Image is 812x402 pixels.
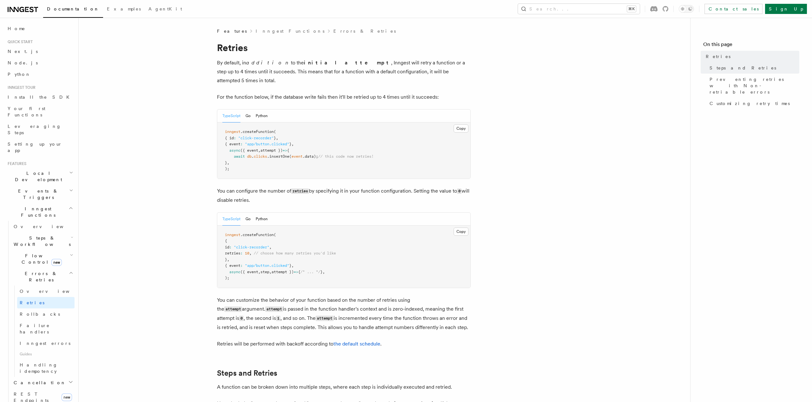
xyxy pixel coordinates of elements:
a: Sign Up [765,4,807,14]
a: Python [5,69,75,80]
a: Retries [17,297,75,308]
code: attempt [224,306,242,312]
span: { event [225,142,240,146]
span: Documentation [47,6,99,11]
p: By default, in to the , Inngest will retry a function or a step up to 4 times until it succeeds. ... [217,58,471,85]
span: ({ event [240,270,258,274]
p: A function can be broken down into multiple steps, where each step is individually executed and r... [217,383,471,392]
span: // this code now retries! [318,154,374,159]
span: attempt }) [260,148,283,153]
span: , [258,270,260,274]
span: attempt }) [272,270,294,274]
a: Steps and Retries [217,369,277,378]
span: Guides [17,349,75,359]
span: .data); [303,154,318,159]
a: Retries [703,51,799,62]
a: Examples [103,2,145,17]
span: , [323,270,325,274]
button: Python [256,109,268,122]
span: { [225,239,227,243]
span: "click-recorder" [234,245,269,249]
span: Inngest errors [20,341,70,346]
span: Leveraging Steps [8,124,61,135]
code: 0 [457,188,462,194]
span: new [62,393,72,401]
span: : [240,263,243,268]
p: You can configure the number of by specifying it in your function configuration. Setting the valu... [217,187,471,205]
span: Events & Triggers [5,188,69,201]
span: : [229,245,232,249]
span: AgentKit [148,6,182,11]
span: : [240,251,243,255]
span: Python [8,72,31,77]
a: Handling idempotency [17,359,75,377]
span: Examples [107,6,141,11]
button: Toggle dark mode [679,5,694,13]
span: ); [225,167,229,171]
span: new [51,259,62,266]
span: Retries [706,53,730,60]
span: .createFunction [240,233,274,237]
span: id [225,245,229,249]
span: } [289,263,291,268]
a: AgentKit [145,2,186,17]
div: Errors & Retries [11,286,75,377]
code: 0 [239,316,244,321]
span: , [258,148,260,153]
button: TypeScript [222,213,240,226]
a: Errors & Retries [333,28,396,34]
span: async [229,270,240,274]
button: TypeScript [222,109,240,122]
a: Customizing retry times [707,98,799,109]
a: Inngest errors [17,338,75,349]
span: "app/button.clicked" [245,142,289,146]
a: Node.js [5,57,75,69]
a: Rollbacks [17,308,75,320]
button: Copy [454,124,468,133]
button: Python [256,213,268,226]
span: async [229,148,240,153]
strong: initial attempt [304,60,391,66]
span: inngest [225,233,240,237]
span: db [247,154,252,159]
span: .insertOne [267,154,289,159]
button: Go [246,109,251,122]
span: } [225,257,227,262]
a: Setting up your app [5,138,75,156]
span: , [249,251,252,255]
kbd: ⌘K [627,6,636,12]
span: Steps and Retries [710,65,776,71]
a: Inngest Functions [256,28,324,34]
button: Flow Controlnew [11,250,75,268]
a: Documentation [43,2,103,18]
span: Your first Functions [8,106,45,117]
span: Preventing retries with Non-retriable errors [710,76,799,95]
span: Rollbacks [20,312,60,317]
span: await [234,154,245,159]
span: Overview [14,224,79,229]
span: . [252,154,254,159]
a: Next.js [5,46,75,57]
span: event [291,154,303,159]
a: Your first Functions [5,103,75,121]
span: retries [225,251,240,255]
span: Setting up your app [8,142,62,153]
span: , [227,257,229,262]
span: inngest [225,129,240,134]
span: ( [289,154,291,159]
span: } [320,270,323,274]
span: Handling idempotency [20,362,58,374]
span: => [283,148,287,153]
span: "click-recorder" [238,136,274,140]
span: { event [225,263,240,268]
code: attempt [265,306,283,312]
span: 10 [245,251,249,255]
span: ( [274,233,276,237]
span: Install the SDK [8,95,73,100]
button: Inngest Functions [5,203,75,221]
span: Steps & Workflows [11,235,71,247]
span: { [298,270,300,274]
span: Local Development [5,170,69,183]
span: Errors & Retries [11,270,69,283]
a: Failure handlers [17,320,75,338]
